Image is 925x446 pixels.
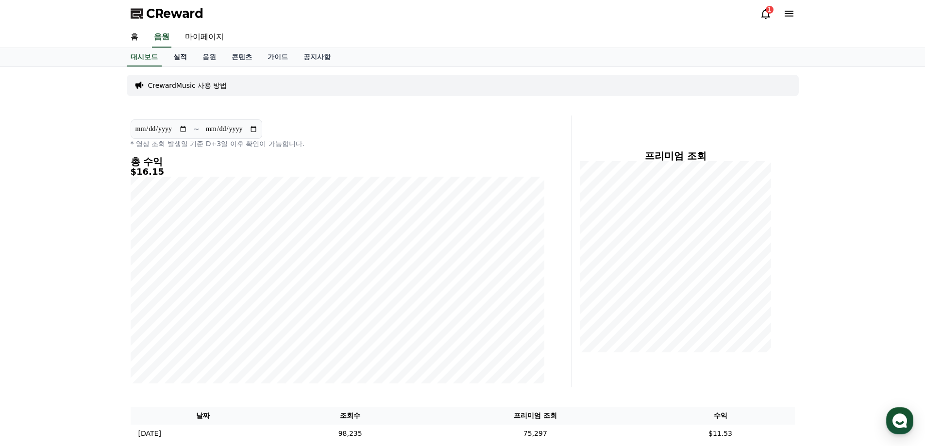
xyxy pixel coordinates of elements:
[125,308,186,332] a: 설정
[195,48,224,66] a: 음원
[150,322,162,330] span: 설정
[146,6,203,21] span: CReward
[224,48,260,66] a: 콘텐츠
[131,167,544,177] h5: $16.15
[123,27,146,48] a: 홈
[260,48,296,66] a: 가이드
[760,8,772,19] a: 1
[276,407,424,425] th: 조회수
[177,27,232,48] a: 마이페이지
[3,308,64,332] a: 홈
[131,407,276,425] th: 날짜
[193,123,200,135] p: ~
[89,323,101,330] span: 대화
[766,6,774,14] div: 1
[131,156,544,167] h4: 총 수익
[138,429,161,439] p: [DATE]
[152,27,171,48] a: 음원
[131,139,544,149] p: * 영상 조회 발생일 기준 D+3일 이후 확인이 가능합니다.
[296,48,338,66] a: 공지사항
[580,150,772,161] h4: 프리미엄 조회
[424,407,646,425] th: 프리미엄 조회
[424,425,646,443] td: 75,297
[127,48,162,66] a: 대시보드
[148,81,227,90] a: CrewardMusic 사용 방법
[31,322,36,330] span: 홈
[276,425,424,443] td: 98,235
[64,308,125,332] a: 대화
[646,425,795,443] td: $11.53
[166,48,195,66] a: 실적
[131,6,203,21] a: CReward
[646,407,795,425] th: 수익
